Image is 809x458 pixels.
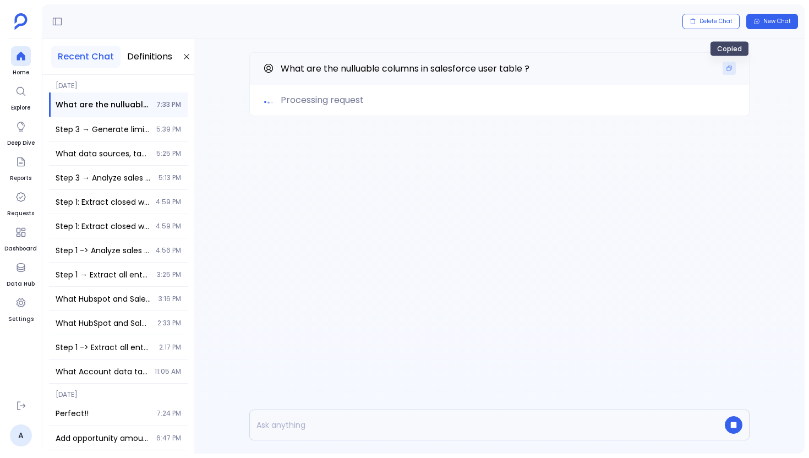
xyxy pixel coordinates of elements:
[56,124,150,135] span: Step 3 → Generate limited leaderboard report with data availability disclaimer Create final leade...
[4,222,37,253] a: Dashboard
[51,46,121,68] button: Recent Chat
[158,295,181,303] span: 3:16 PM
[710,41,749,57] div: Copied
[56,408,150,419] span: Perfect!!
[56,221,149,232] span: Step 1: Extract closed won opportunities from last 6 months with account industry information and...
[159,343,181,352] span: 2:17 PM
[56,293,152,304] span: What Hubspot and Salesforce tables are available? Show me the tables for contacts, leads, account...
[7,258,35,288] a: Data Hub
[49,75,188,90] span: [DATE]
[7,280,35,288] span: Data Hub
[281,94,364,107] span: Processing request
[156,434,181,443] span: 6:47 PM
[157,409,181,418] span: 7:24 PM
[56,318,151,329] span: What HubSpot and Salesforce data sources are available? Specifically looking for contact, lead, a...
[156,246,181,255] span: 4:56 PM
[156,222,181,231] span: 4:59 PM
[56,366,148,377] span: What Account data tables are available? Show me the structure of Account tables including fields ...
[14,13,28,30] img: petavue logo
[49,384,188,399] span: [DATE]
[4,244,37,253] span: Dashboard
[10,424,32,446] a: A
[7,139,35,148] span: Deep Dive
[8,293,34,324] a: Settings
[56,433,150,444] span: Add opportunity amount as opportunity value to the table
[10,152,31,183] a: Reports
[156,100,181,109] span: 7:33 PM
[723,62,736,75] button: Copied
[7,117,35,148] a: Deep Dive
[158,173,181,182] span: 5:13 PM
[763,18,791,25] span: New Chat
[56,172,152,183] span: Step 3 → Analyze sales cycle length distribution across industries from Step 2 Take results from ...
[156,125,181,134] span: 5:39 PM
[281,62,529,75] span: What are the nulluable columns in salesforce user table ?
[8,315,34,324] span: Settings
[7,187,34,218] a: Requests
[699,18,733,25] span: Delete Chat
[56,148,150,159] span: What data sources, tables, and columns are available for calculating Deal Velocity? I need to und...
[7,209,34,218] span: Requests
[155,367,181,376] span: 11:05 AM
[11,103,31,112] span: Explore
[11,68,31,77] span: Home
[56,342,152,353] span: Step 1 -> Extract all enterprise customers with ARR greater than 50k using Customer key definitio...
[11,46,31,77] a: Home
[10,174,31,183] span: Reports
[121,46,179,68] button: Definitions
[263,94,274,107] img: loading
[156,198,181,206] span: 4:59 PM
[746,14,798,29] button: New Chat
[56,99,150,110] span: What are the nulluable columns in salesforce user table ?
[11,81,31,112] a: Explore
[156,149,181,158] span: 5:25 PM
[682,14,740,29] button: Delete Chat
[56,269,150,280] span: Step 1 → Extract all enterprise customers with ARR greater than 50k including owner details using...
[56,197,149,208] span: Step 1: Extract closed won opportunities from last 6 months with account industry information and...
[157,319,181,328] span: 2:33 PM
[157,270,181,279] span: 3:25 PM
[56,245,149,256] span: Step 1 -> Analyze sales cycle length distribution by industry using the extracted closed won oppo...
